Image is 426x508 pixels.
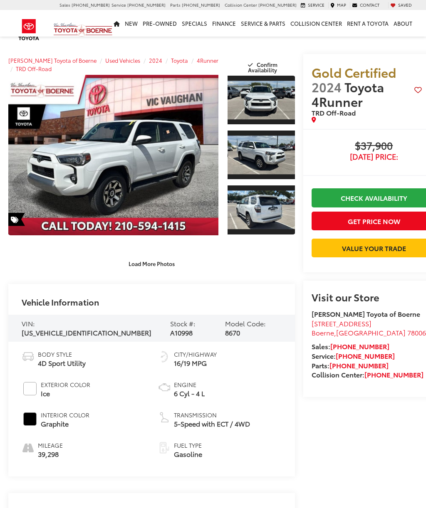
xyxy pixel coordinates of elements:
[312,351,395,360] strong: Service:
[140,10,179,37] a: Pre-Owned
[336,351,395,360] a: [PHONE_NUMBER]
[364,370,424,379] a: [PHONE_NUMBER]
[312,328,426,337] span: ,
[182,2,220,8] span: [PHONE_NUMBER]
[312,78,384,110] span: Toyota 4Runner
[6,75,220,235] img: 2024 Toyota 4Runner TRD Off-Road
[23,382,37,395] span: #FFFFFF
[174,419,250,429] span: 5-Speed with ECT / 4WD
[308,2,324,8] span: Service
[225,328,240,337] span: 8670
[299,2,327,8] a: Service
[227,190,296,229] img: 2024 Toyota 4Runner TRD Off-Road
[174,449,202,459] span: Gasoline
[329,360,389,370] a: [PHONE_NUMBER]
[330,341,389,351] a: [PHONE_NUMBER]
[398,2,412,8] span: Saved
[248,61,277,74] span: Confirm Availability
[170,328,193,337] span: A10998
[407,328,426,337] span: 78006
[41,411,89,419] span: Interior Color
[174,411,250,419] span: Transmission
[179,10,210,37] a: Specials
[38,350,86,358] span: Body Style
[238,10,288,37] a: Service & Parts: Opens in a new tab
[16,65,52,72] a: TRD Off-Road
[171,57,188,64] a: Toyota
[288,10,344,37] a: Collision Center
[170,2,181,8] span: Parts
[72,2,110,8] span: [PHONE_NUMBER]
[197,57,218,64] a: 4Runner
[312,341,389,351] strong: Sales:
[41,419,89,429] span: Graphite
[312,78,342,96] span: 2024
[8,57,97,64] a: [PERSON_NAME] Toyota of Boerne
[227,81,296,119] img: 2024 Toyota 4Runner TRD Off-Road
[38,358,86,368] span: 4D Sport Utility
[228,130,295,180] a: Expand Photo 2
[149,57,162,64] a: 2024
[391,10,415,37] a: About
[312,318,372,328] span: [STREET_ADDRESS]
[312,309,420,318] strong: [PERSON_NAME] Toyota of Boerne
[312,370,424,379] strong: Collision Center:
[227,136,296,174] img: 2024 Toyota 4Runner TRD Off-Road
[22,318,35,328] span: VIN:
[170,318,196,328] span: Stock #:
[328,2,348,8] a: Map
[174,380,205,389] span: Engine
[174,389,205,398] span: 6 Cyl - 4 L
[158,350,171,363] img: Fuel Economy
[174,358,217,368] span: 16/19 MPG
[312,318,426,338] a: [STREET_ADDRESS] Boerne,[GEOGRAPHIC_DATA] 78006
[8,75,218,235] a: Expand Photo 0
[41,389,90,398] span: Ice
[8,213,25,226] span: Special
[23,412,37,426] span: #000000
[174,350,217,358] span: City/Highway
[111,2,126,8] span: Service
[127,2,166,8] span: [PHONE_NUMBER]
[22,441,34,453] i: mileage icon
[41,380,90,389] span: Exterior Color
[360,2,379,8] span: Contact
[123,256,181,271] button: Load More Photos
[225,318,266,328] span: Model Code:
[312,328,334,337] span: Boerne
[22,297,99,306] h2: Vehicle Information
[312,63,396,81] span: Gold Certified
[225,2,257,8] span: Collision Center
[53,22,113,37] img: Vic Vaughan Toyota of Boerne
[111,10,122,37] a: Home
[13,16,45,43] img: Toyota
[350,2,381,8] a: Contact
[337,2,346,8] span: Map
[22,328,151,337] span: [US_VEHICLE_IDENTIFICATION_NUMBER]
[388,2,414,8] a: My Saved Vehicles
[312,108,356,117] span: TRD Off-Road
[105,57,140,64] a: Used Vehicles
[210,10,238,37] a: Finance
[258,2,297,8] span: [PHONE_NUMBER]
[174,441,202,449] span: Fuel Type
[312,360,389,370] strong: Parts:
[336,328,406,337] span: [GEOGRAPHIC_DATA]
[228,75,295,125] a: Expand Photo 1
[228,185,295,235] a: Expand Photo 3
[233,57,295,72] button: Confirm Availability
[122,10,140,37] a: New
[344,10,391,37] a: Rent a Toyota
[38,449,63,459] span: 39,298
[38,441,63,449] span: Mileage
[59,2,70,8] span: Sales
